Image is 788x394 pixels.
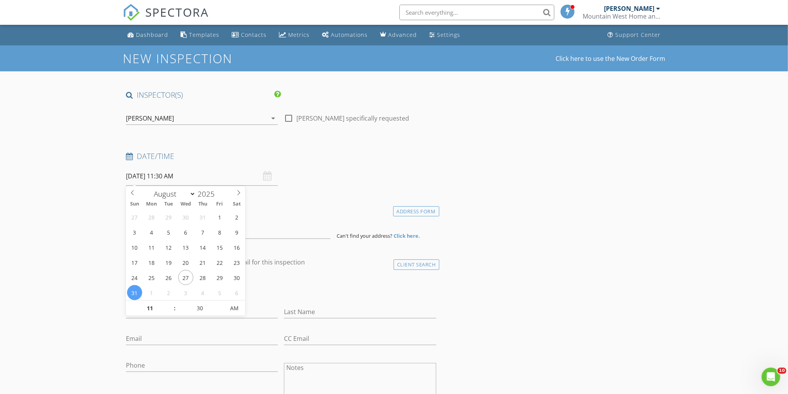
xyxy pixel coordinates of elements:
[127,225,142,240] span: August 3, 2025
[196,189,221,199] input: Year
[124,28,171,42] a: Dashboard
[145,4,209,20] span: SPECTORA
[394,232,420,239] strong: Click here.
[123,10,209,27] a: SPECTORA
[229,28,270,42] a: Contacts
[556,55,665,62] a: Click here to use the New Order Form
[178,255,193,270] span: August 20, 2025
[229,255,244,270] span: August 23, 2025
[319,28,371,42] a: Automations (Basic)
[126,202,143,207] span: Sun
[211,202,228,207] span: Fri
[126,167,278,186] input: Select date
[393,206,439,217] div: Address Form
[127,255,142,270] span: August 17, 2025
[161,225,176,240] span: August 5, 2025
[161,255,176,270] span: August 19, 2025
[229,270,244,285] span: August 30, 2025
[144,225,159,240] span: August 4, 2025
[177,202,194,207] span: Wed
[194,202,211,207] span: Thu
[126,115,174,122] div: [PERSON_NAME]
[144,255,159,270] span: August 18, 2025
[276,28,313,42] a: Metrics
[127,270,142,285] span: August 24, 2025
[229,285,244,300] span: September 6, 2025
[174,301,176,316] span: :
[437,31,460,38] div: Settings
[377,28,420,42] a: Advanced
[288,31,310,38] div: Metrics
[229,225,244,240] span: August 9, 2025
[127,240,142,255] span: August 10, 2025
[268,114,278,123] i: arrow_drop_down
[778,368,786,374] span: 10
[762,368,780,386] iframe: Intercom live chat
[241,31,267,38] div: Contacts
[178,225,193,240] span: August 6, 2025
[212,285,227,300] span: September 5, 2025
[394,259,439,270] div: Client Search
[178,270,193,285] span: August 27, 2025
[296,114,409,122] label: [PERSON_NAME] specifically requested
[212,240,227,255] span: August 15, 2025
[160,202,177,207] span: Tue
[144,285,159,300] span: September 1, 2025
[161,209,176,225] span: July 29, 2025
[229,240,244,255] span: August 16, 2025
[136,31,168,38] div: Dashboard
[144,240,159,255] span: August 11, 2025
[126,204,436,214] h4: Location
[126,90,281,100] h4: INSPECTOR(S)
[161,240,176,255] span: August 12, 2025
[337,232,392,239] span: Can't find your address?
[195,240,210,255] span: August 14, 2025
[195,285,210,300] span: September 4, 2025
[123,52,294,65] h1: New Inspection
[426,28,463,42] a: Settings
[144,270,159,285] span: August 25, 2025
[399,5,554,20] input: Search everything...
[583,12,660,20] div: Mountain West Home and Commercial Property Inspections
[604,5,654,12] div: [PERSON_NAME]
[212,255,227,270] span: August 22, 2025
[127,285,142,300] span: August 31, 2025
[195,225,210,240] span: August 7, 2025
[228,202,245,207] span: Sat
[178,209,193,225] span: July 30, 2025
[212,209,227,225] span: August 1, 2025
[195,255,210,270] span: August 21, 2025
[615,31,661,38] div: Support Center
[127,209,142,225] span: July 27, 2025
[388,31,417,38] div: Advanced
[229,209,244,225] span: August 2, 2025
[123,4,140,21] img: The Best Home Inspection Software - Spectora
[161,270,176,285] span: August 26, 2025
[331,31,368,38] div: Automations
[195,209,210,225] span: July 31, 2025
[224,301,245,316] span: Click to toggle
[126,151,436,161] h4: Date/Time
[189,31,219,38] div: Templates
[177,28,222,42] a: Templates
[604,28,664,42] a: Support Center
[143,202,160,207] span: Mon
[178,285,193,300] span: September 3, 2025
[161,285,176,300] span: September 2, 2025
[212,270,227,285] span: August 29, 2025
[212,225,227,240] span: August 8, 2025
[178,240,193,255] span: August 13, 2025
[195,270,210,285] span: August 28, 2025
[144,209,159,225] span: July 28, 2025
